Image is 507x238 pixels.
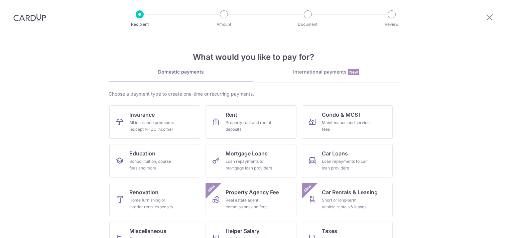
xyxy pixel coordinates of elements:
span: Helper Salary [226,227,259,235]
p: Amount [199,21,249,28]
div: Loan repayments to car loan providers [322,158,370,171]
a: Car LoansLoan repayments to car loan providers [302,144,393,177]
span: New [348,69,359,75]
div: Choose a payment type to create one-time or recurring payments. [109,91,399,97]
a: Property Agency FeeReal estate agent commissions and feesNew [206,183,296,216]
p: Recipient [115,21,164,28]
a: RentProperty rent and rental deposits [206,105,296,139]
span: Rent [226,111,237,119]
p: Review [367,21,416,28]
span: Condo & MCST [322,111,362,119]
p: Document [283,21,333,28]
a: Condo & MCSTMaintenance and service fees [302,105,393,139]
a: Mortgage LoansLoan repayments to mortgage loan providers [206,144,296,177]
span: Car Rentals & Leasing [322,188,378,196]
span: Taxes [322,227,337,235]
a: EducationSchool, tuition, course fees and more [109,144,200,177]
div: School, tuition, course fees and more [129,158,177,171]
span: New [302,183,313,194]
a: RenovationHome furnishing or interior reno-expenses [109,183,200,216]
span: Renovation [129,188,158,196]
span: Property Agency Fee [226,188,279,196]
div: Property rent and rental deposits [226,119,274,133]
a: InsuranceAll insurance premiums (except NTUC Income) [109,105,200,139]
div: Home furnishing or interior reno-expenses [129,197,177,210]
span: New [206,183,217,194]
span: Car Loans [322,149,348,157]
span: Miscellaneous [129,227,166,235]
h4: What would you like to pay for? [109,51,399,63]
div: Maintenance and service fees [322,119,370,133]
img: CardUp [13,13,46,21]
span: Mortgage Loans [226,149,268,157]
div: International payments [254,69,399,76]
div: All insurance premiums (except NTUC Income) [129,119,177,133]
div: Domestic payments [109,69,254,75]
div: Real estate agent commissions and fees [226,197,274,210]
div: Short or long‑term vehicle rentals & leases [322,197,370,210]
a: Car Rentals & LeasingShort or long‑term vehicle rentals & leasesNew [302,183,393,216]
span: Education [129,149,155,157]
span: Insurance [129,111,155,119]
div: Loan repayments to mortgage loan providers [226,158,274,171]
